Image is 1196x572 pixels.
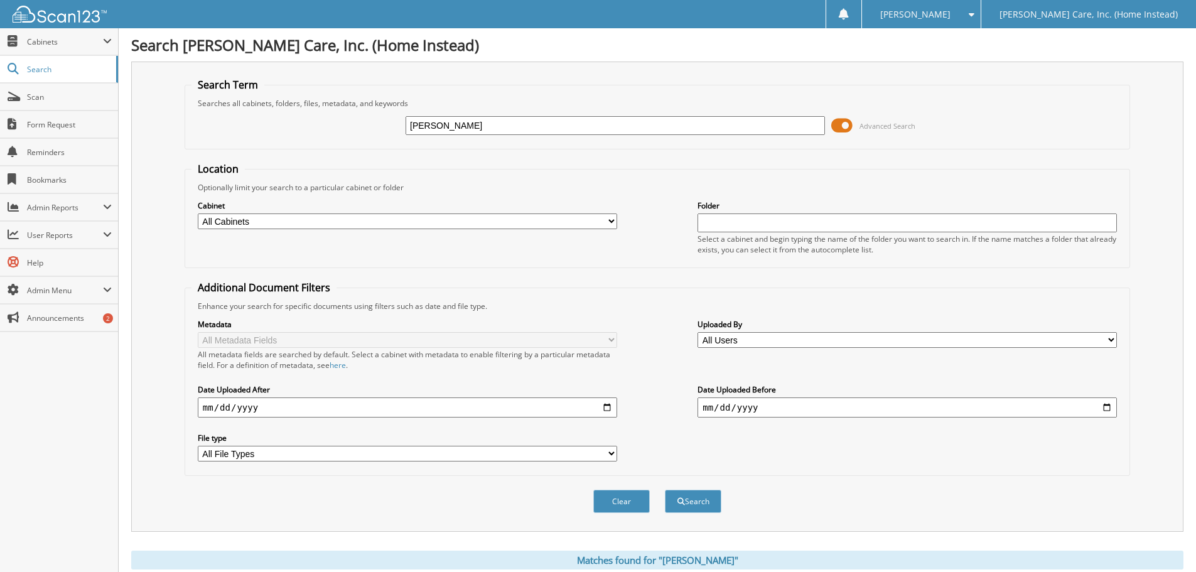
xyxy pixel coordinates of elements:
h1: Search [PERSON_NAME] Care, Inc. (Home Instead) [131,35,1183,55]
div: Optionally limit your search to a particular cabinet or folder [191,182,1123,193]
span: Scan [27,92,112,102]
span: [PERSON_NAME] [880,11,951,18]
label: Uploaded By [698,319,1117,330]
input: start [198,397,617,418]
input: end [698,397,1117,418]
img: scan123-logo-white.svg [13,6,107,23]
span: Search [27,64,110,75]
span: Bookmarks [27,175,112,185]
span: Admin Reports [27,202,103,213]
legend: Search Term [191,78,264,92]
label: Cabinet [198,200,617,211]
label: Date Uploaded After [198,384,617,395]
a: here [330,360,346,370]
label: File type [198,433,617,443]
span: Reminders [27,147,112,158]
span: [PERSON_NAME] Care, Inc. (Home Instead) [999,11,1178,18]
span: Cabinets [27,36,103,47]
button: Search [665,490,721,513]
span: Announcements [27,313,112,323]
div: 2 [103,313,113,323]
div: All metadata fields are searched by default. Select a cabinet with metadata to enable filtering b... [198,349,617,370]
span: Help [27,257,112,268]
div: Select a cabinet and begin typing the name of the folder you want to search in. If the name match... [698,234,1117,255]
span: Admin Menu [27,285,103,296]
label: Folder [698,200,1117,211]
legend: Additional Document Filters [191,281,337,294]
span: User Reports [27,230,103,240]
div: Searches all cabinets, folders, files, metadata, and keywords [191,98,1123,109]
span: Advanced Search [859,121,915,131]
span: Form Request [27,119,112,130]
label: Metadata [198,319,617,330]
label: Date Uploaded Before [698,384,1117,395]
button: Clear [593,490,650,513]
div: Enhance your search for specific documents using filters such as date and file type. [191,301,1123,311]
div: Matches found for "[PERSON_NAME]" [131,551,1183,569]
legend: Location [191,162,245,176]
